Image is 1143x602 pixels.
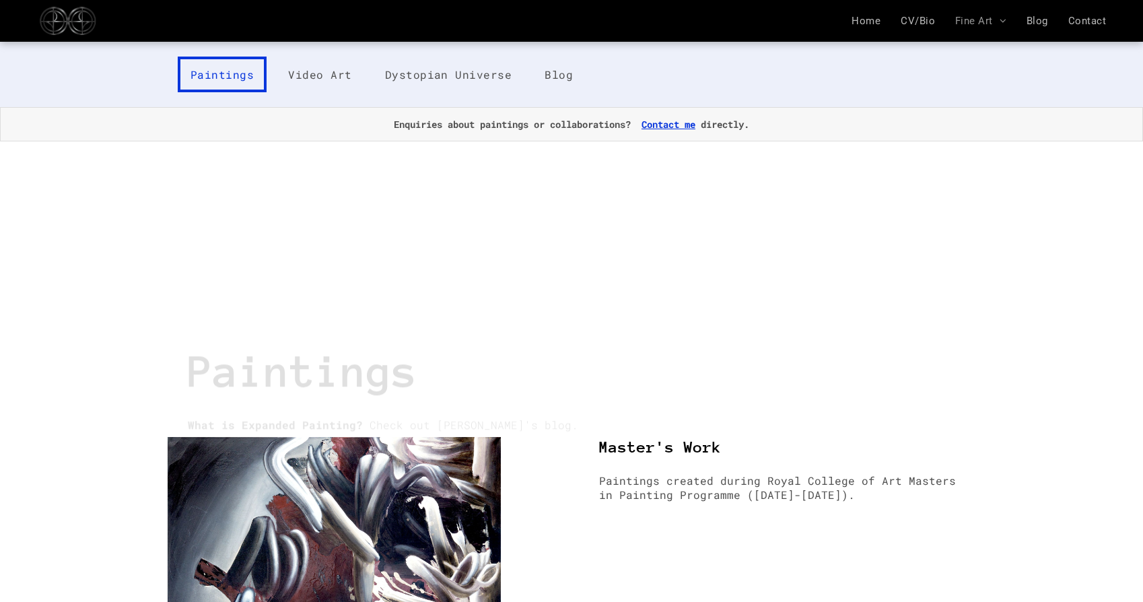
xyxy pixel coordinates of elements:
[394,118,631,131] strong: Enquiries about paintings or collaborations?
[374,57,524,92] a: Dystopian Universe
[178,57,267,92] a: Paintings
[277,57,363,92] a: Video Art
[642,118,695,131] a: Contact me
[841,15,891,27] a: Home
[701,118,749,131] strong: directly.
[599,438,722,456] span: Master's Work
[891,15,945,27] a: CV/Bio
[599,473,956,502] span: Paintings created during Royal College of Art Masters in Painting Programme ([DATE]-[DATE]).
[533,57,584,92] a: Blog
[188,347,418,395] span: Paintings
[1016,15,1058,27] a: Blog
[945,15,1016,27] a: Fine Art
[1058,15,1116,27] a: Contact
